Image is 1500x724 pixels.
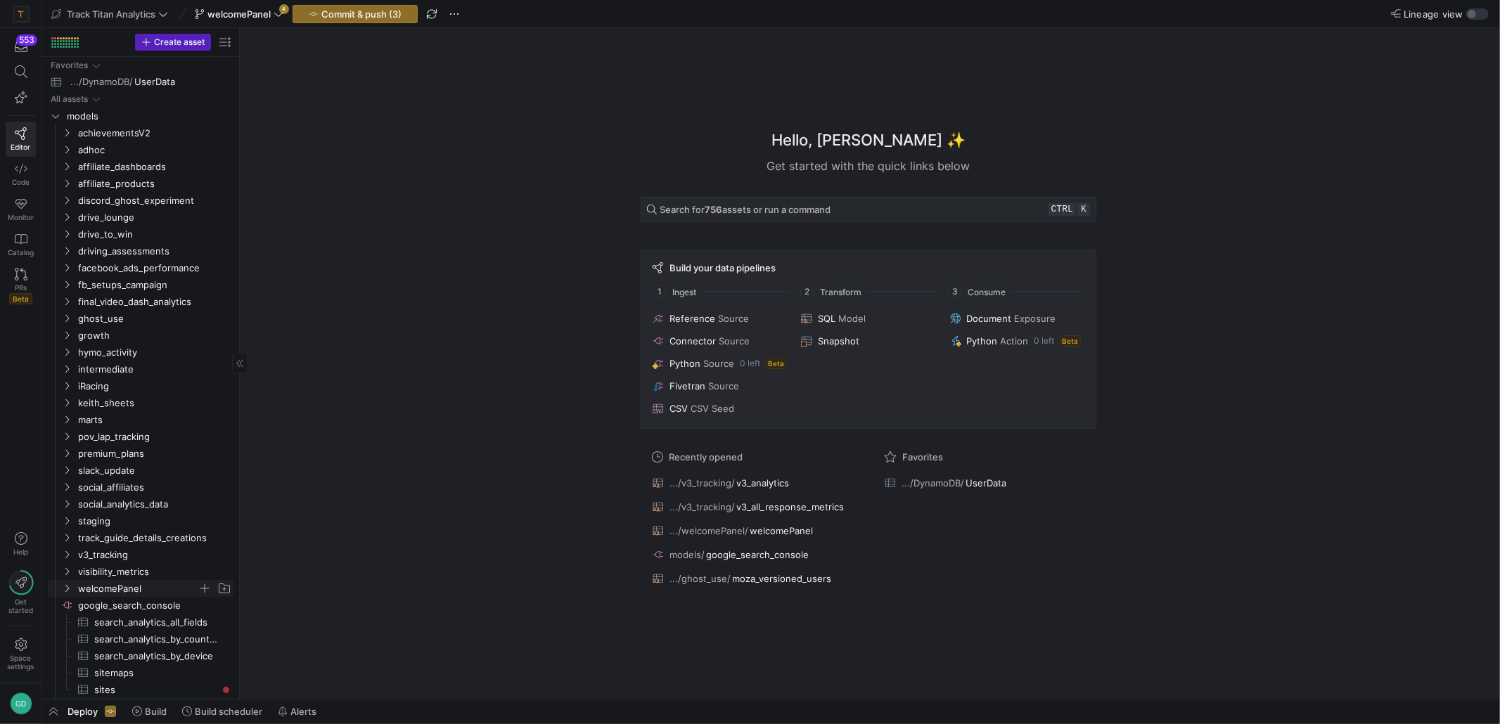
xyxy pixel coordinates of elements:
[70,74,133,90] span: .../DynamoDB/
[48,108,233,124] div: Press SPACE to select this row.
[736,501,844,512] span: v3_all_response_metrics
[669,501,735,512] span: .../v3_tracking/
[10,692,32,715] div: GD
[669,403,688,414] span: CSV
[1034,336,1055,346] span: 0 left
[838,313,866,324] span: Model
[78,412,231,428] span: marts
[48,479,233,496] div: Press SPACE to select this row.
[48,462,233,479] div: Press SPACE to select this row.
[6,2,36,26] a: https://storage.googleapis.com/y42-prod-data-exchange/images/M4PIZmlr0LOyhR8acEy9Mp195vnbki1rrADR...
[705,204,722,215] strong: 756
[48,259,233,276] div: Press SPACE to select this row.
[12,548,30,556] span: Help
[641,157,1096,174] div: Get started with the quick links below
[649,522,856,540] button: .../welcomePanel/welcomePanel
[94,665,217,681] span: sitemaps​​​​​​​​​
[691,403,734,414] span: CSV Seed
[48,445,233,462] div: Press SPACE to select this row.
[650,310,790,327] button: ReferenceSource
[78,429,231,445] span: pov_lap_tracking
[771,129,966,152] h1: Hello, [PERSON_NAME] ✨
[966,477,1006,489] span: UserData
[48,597,233,614] a: google_search_console​​​​​​​​
[48,124,233,141] div: Press SPACE to select this row.
[51,60,88,70] div: Favorites
[78,277,231,293] span: fb_setups_campaign
[750,525,813,536] span: welcomePanel
[94,682,217,698] span: sites​​​​​​​​​
[145,706,167,717] span: Build
[94,631,217,647] span: search_analytics_by_country​​​​​​​​​
[650,377,790,394] button: FivetranSource
[154,37,205,47] span: Create asset
[8,248,34,257] span: Catalog
[48,411,233,428] div: Press SPACE to select this row.
[78,530,231,546] span: track_guide_details_creations
[78,260,231,276] span: facebook_ads_performance
[48,647,233,664] a: search_analytics_by_device​​​​​​​​​
[669,313,715,324] span: Reference
[78,564,231,580] span: visibility_metrics
[1060,335,1081,347] span: Beta
[48,681,233,698] a: sites​​​​​​​​​
[48,361,233,377] div: Press SPACE to select this row.
[48,5,172,23] button: Track Titan Analytics
[902,477,964,489] span: .../DynamoDB/
[650,355,790,372] button: PythonSource0 leftBeta
[48,377,233,394] div: Press SPACE to select this row.
[78,361,231,377] span: intermediate
[293,5,418,23] button: Commit & push (3)
[818,313,835,324] span: SQL
[669,525,748,536] span: .../welcomePanel/
[650,400,790,417] button: CSVCSV Seed
[48,664,233,681] a: sitemaps​​​​​​​​​
[48,664,233,681] div: Press SPACE to select this row.
[195,706,262,717] span: Build scheduler
[78,159,231,175] span: affiliate_dashboards
[48,293,233,310] div: Press SPACE to select this row.
[176,699,269,723] button: Build scheduler
[78,176,231,192] span: affiliate_products
[732,573,831,584] span: moza_versioned_users
[78,446,231,462] span: premium_plans
[78,547,231,563] span: v3_tracking
[78,243,231,259] span: driving_assessments
[947,332,1087,349] button: PythonAction0 leftBeta
[669,477,735,489] span: .../v3_tracking/
[78,395,231,411] span: keith_sheets
[290,706,316,717] span: Alerts
[48,327,233,344] div: Press SPACE to select this row.
[967,313,1012,324] span: Document
[48,647,233,664] div: Press SPACE to select this row.
[271,699,323,723] button: Alerts
[6,227,36,262] a: Catalog
[48,74,233,91] div: Press SPACE to select this row.
[48,209,233,226] div: Press SPACE to select this row.
[134,74,175,90] span: UserData
[78,142,231,158] span: adhoc
[94,614,217,631] span: search_analytics_all_fields​​​​​​​​​
[78,344,231,361] span: hymo_activity
[48,631,233,647] a: search_analytics_by_country​​​​​​​​​
[94,648,217,664] span: search_analytics_by_device​​​​​​​​​
[8,597,33,614] span: Get started
[78,597,231,614] span: google_search_console​​​​​​​​
[6,192,36,227] a: Monitor
[11,143,31,151] span: Editor
[1049,203,1076,216] kbd: ctrl
[48,344,233,361] div: Press SPACE to select this row.
[48,243,233,259] div: Press SPACE to select this row.
[649,474,856,492] button: .../v3_tracking/v3_analytics
[766,358,786,369] span: Beta
[706,549,809,560] span: google_search_console
[641,197,1096,222] button: Search for756assets or run a commandctrlk
[818,335,859,347] span: Snapshot
[649,545,856,564] button: models/google_search_console
[798,332,938,349] button: Snapshot
[48,276,233,293] div: Press SPACE to select this row.
[51,94,88,104] div: All assets
[68,706,98,717] span: Deploy
[1077,203,1090,216] kbd: k
[48,192,233,209] div: Press SPACE to select this row.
